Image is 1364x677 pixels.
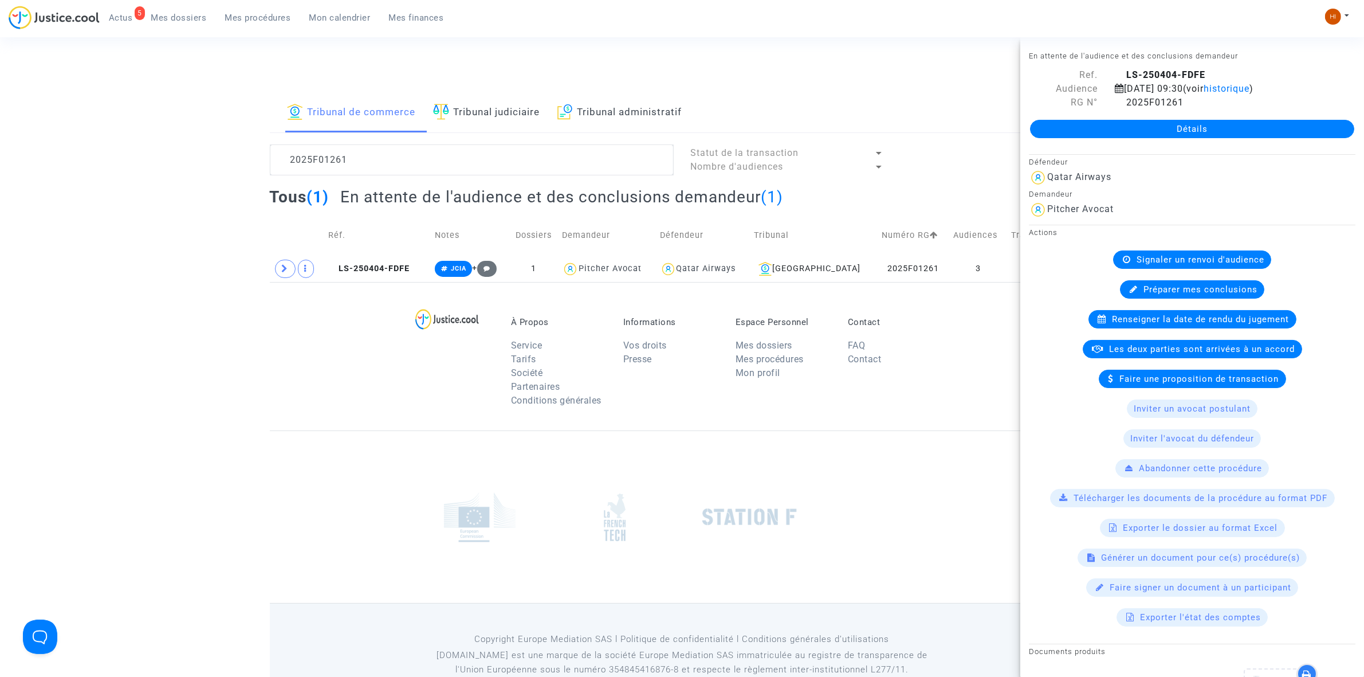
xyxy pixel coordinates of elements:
span: Mes dossiers [151,13,207,23]
div: Ref. [1020,68,1106,82]
a: FAQ [848,340,866,351]
a: Presse [623,354,652,365]
p: Informations [623,317,718,327]
a: Vos droits [623,340,667,351]
span: (1) [307,187,329,206]
span: Inviter un avocat postulant [1134,404,1251,414]
a: Tribunal de commerce [287,93,416,132]
small: Demandeur [1029,190,1072,198]
div: Audience [1020,82,1106,96]
div: Qatar Airways [1047,171,1111,182]
p: Copyright Europe Mediation SAS l Politique de confidentialité l Conditions générales d’utilisa... [421,632,943,647]
img: icon-user.svg [1029,201,1047,219]
span: Les deux parties sont arrivées à un accord [1110,344,1295,354]
a: Mes procédures [216,9,300,26]
div: [GEOGRAPHIC_DATA] [754,262,874,276]
td: Notes [431,215,509,256]
a: Mes dossiers [142,9,216,26]
h2: Tous [270,187,329,207]
span: LS-250404-FDFE [329,264,410,273]
a: 5Actus [100,9,142,26]
td: Réf. [325,215,431,256]
a: Conditions générales [511,395,602,406]
div: 5 [135,6,145,20]
span: Actus [109,13,133,23]
span: Faire une proposition de transaction [1120,374,1279,384]
img: icon-banque.svg [758,262,772,276]
a: Société [511,367,543,378]
span: Préparer mes conclusions [1143,284,1257,295]
span: JCIA [451,265,466,272]
div: RG N° [1020,96,1106,109]
span: Abandonner cette procédure [1139,463,1262,473]
p: Contact [848,317,943,327]
small: Défendeur [1029,158,1068,166]
span: Inviter l'avocat du défendeur [1130,433,1254,444]
img: icon-user.svg [660,261,677,277]
td: Transaction [1008,215,1073,256]
span: Mes procédures [225,13,291,23]
p: À Propos [511,317,606,327]
td: Tribunal [750,215,878,256]
p: Espace Personnel [736,317,831,327]
img: icon-archive.svg [557,104,573,120]
a: Détails [1030,120,1354,138]
span: Générer un document pour ce(s) procédure(s) [1101,553,1300,563]
img: icon-user.svg [562,261,579,277]
a: Mon profil [736,367,780,378]
td: 1 [509,256,558,282]
p: [DOMAIN_NAME] est une marque de la société Europe Mediation SAS immatriculée au registre de tr... [421,648,943,677]
div: Pitcher Avocat [1047,204,1114,214]
span: Statut de la transaction [691,147,799,158]
a: Partenaires [511,381,560,392]
small: Documents produits [1029,647,1106,656]
a: Mes procédures [736,354,804,365]
a: Mon calendrier [300,9,380,26]
div: Pitcher Avocat [579,264,642,273]
td: Demandeur [558,215,656,256]
img: icon-faciliter-sm.svg [433,104,449,120]
span: (voir ) [1183,83,1253,94]
span: Exporter l'état des comptes [1140,612,1261,623]
td: Numéro RG [878,215,949,256]
td: 3 [949,256,1008,282]
span: 2025F01261 [1115,97,1184,108]
img: europe_commision.png [444,492,516,542]
a: Tribunal judiciaire [433,93,540,132]
td: Audiences [949,215,1008,256]
a: Service [511,340,543,351]
span: + [472,263,497,273]
span: Renseigner la date de rendu du jugement [1113,314,1290,324]
small: Actions [1029,228,1058,237]
a: Tarifs [511,354,536,365]
img: french_tech.png [604,493,626,542]
a: Mes dossiers [736,340,792,351]
b: LS-250404-FDFE [1126,69,1205,80]
span: Signaler un renvoi d'audience [1137,255,1264,265]
td: Défendeur [656,215,750,256]
span: Mon calendrier [309,13,371,23]
iframe: Help Scout Beacon - Open [23,620,57,654]
span: Nombre d'audiences [691,161,784,172]
img: icon-user.svg [1029,169,1047,187]
span: Exporter le dossier au format Excel [1123,523,1278,533]
span: historique [1204,83,1249,94]
small: En attente de l'audience et des conclusions demandeur [1029,52,1238,60]
td: Dossiers [509,215,558,256]
span: Télécharger les documents de la procédure au format PDF [1074,493,1328,503]
td: 2025F01261 [878,256,949,282]
div: Qatar Airways [677,264,736,273]
span: Faire signer un document à un participant [1110,582,1291,593]
img: stationf.png [702,508,797,526]
img: jc-logo.svg [9,6,100,29]
div: [DATE] 09:30 [1106,82,1335,96]
img: logo-lg.svg [415,309,479,330]
a: Contact [848,354,882,365]
img: fc99b196863ffcca57bb8fe2645aafd9 [1325,9,1341,25]
a: Tribunal administratif [557,93,682,132]
a: Mes finances [380,9,453,26]
span: (1) [761,187,783,206]
h2: En attente de l'audience et des conclusions demandeur [340,187,783,207]
img: icon-banque.svg [287,104,303,120]
span: Mes finances [389,13,444,23]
